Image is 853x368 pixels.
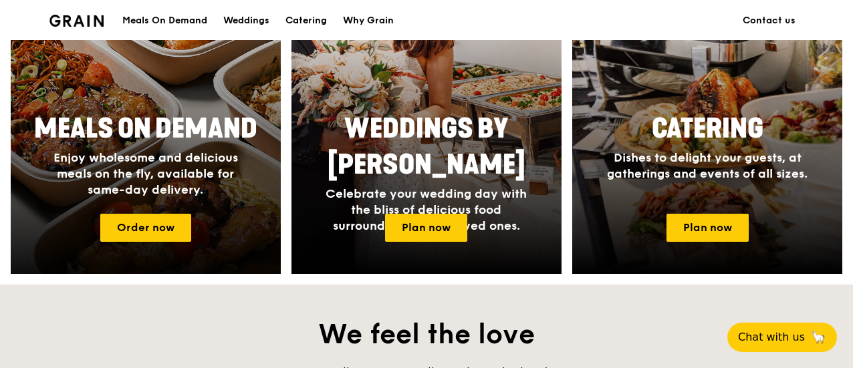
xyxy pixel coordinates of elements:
div: Weddings [223,1,269,41]
span: Weddings by [PERSON_NAME] [328,113,525,181]
div: Why Grain [343,1,394,41]
a: Order now [100,214,191,242]
button: Chat with us🦙 [727,323,837,352]
span: Dishes to delight your guests, at gatherings and events of all sizes. [607,150,808,181]
span: Chat with us [738,329,805,345]
span: Meals On Demand [34,113,257,145]
a: Contact us [735,1,804,41]
span: Catering [652,113,763,145]
span: Enjoy wholesome and delicious meals on the fly, available for same-day delivery. [53,150,238,197]
div: Catering [285,1,327,41]
a: Plan now [385,214,467,242]
a: Why Grain [335,1,402,41]
span: Celebrate your wedding day with the bliss of delicious food surrounded by your loved ones. [326,186,527,233]
div: Meals On Demand [122,1,207,41]
img: Grain [49,15,104,27]
a: Plan now [666,214,749,242]
a: Catering [277,1,335,41]
a: Weddings [215,1,277,41]
span: 🦙 [810,329,826,345]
